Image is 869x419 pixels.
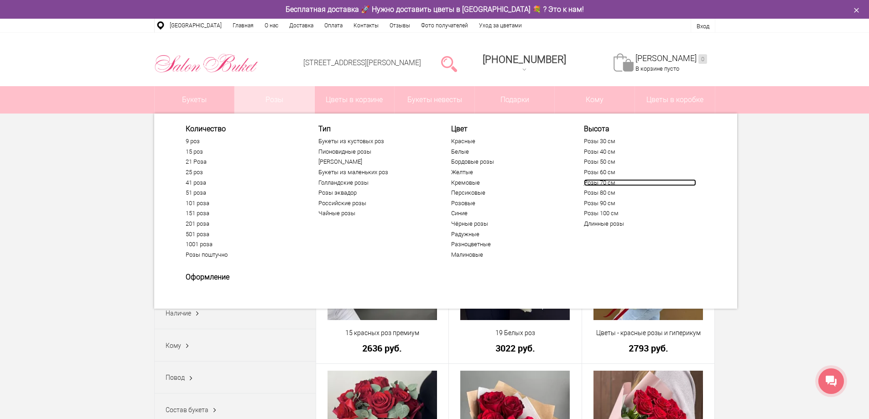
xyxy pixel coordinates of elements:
a: 9 роз [186,138,298,145]
a: Пионовидные розы [318,148,431,155]
a: Букеты из маленьких роз [318,169,431,176]
a: Розы 80 см [584,189,696,197]
a: Радужные [451,231,563,238]
a: Доставка [284,19,319,32]
a: 2636 руб. [322,343,443,353]
a: Отзывы [384,19,416,32]
a: Желтые [451,169,563,176]
a: Чёрные розы [451,220,563,228]
img: Цветы Нижний Новгород [154,52,259,75]
span: Кому [166,342,181,349]
span: Кому [555,86,635,114]
a: Малиновые [451,251,563,259]
a: 501 роза [186,231,298,238]
a: Цветы - красные розы и гиперикум [588,328,709,338]
span: Тип [318,124,431,133]
a: Цветы в корзине [315,86,395,114]
a: [PERSON_NAME] [635,53,707,64]
a: Персиковые [451,189,563,197]
span: Наличие [166,310,191,317]
a: Синие [451,210,563,217]
a: О нас [259,19,284,32]
a: Розы 40 см [584,148,696,155]
span: Состав букета [166,406,208,414]
a: Подарки [475,86,555,114]
a: 201 роза [186,220,298,228]
a: Красные [451,138,563,145]
div: Бесплатная доставка 🚀 Нужно доставить цветы в [GEOGRAPHIC_DATA] 💐 ? Это к нам! [147,5,722,14]
a: Фото получателей [416,19,474,32]
ins: 0 [698,54,707,64]
a: 151 роза [186,210,298,217]
span: [PHONE_NUMBER] [483,54,566,65]
a: Цветы в коробке [635,86,715,114]
a: 101 роза [186,200,298,207]
a: Розы [234,86,314,114]
a: Розы 30 см [584,138,696,145]
span: Количество [186,124,298,133]
a: Букеты [155,86,234,114]
a: Розы 50 см [584,158,696,166]
a: Разноцветные [451,241,563,248]
a: [PERSON_NAME] [318,158,431,166]
a: Вход [697,23,709,30]
a: 21 Роза [186,158,298,166]
span: Высота [584,124,696,133]
a: Розы 100 см [584,210,696,217]
a: Чайные розы [318,210,431,217]
a: Розы 70 см [584,179,696,186]
a: Оплата [319,19,348,32]
a: Белые [451,148,563,155]
a: [STREET_ADDRESS][PERSON_NAME] [303,58,421,67]
a: Главная [227,19,259,32]
a: 51 роза [186,189,298,197]
a: 19 Белых роз [455,328,576,338]
a: Розы эквадор [318,189,431,197]
a: Букеты из кустовых роз [318,138,431,145]
a: Розы 60 см [584,169,696,176]
a: Розы 90 см [584,200,696,207]
a: 25 роз [186,169,298,176]
a: Кремовые [451,179,563,186]
a: [PHONE_NUMBER] [477,51,572,77]
a: Длинные розы [584,220,696,228]
span: Оформление [186,273,298,281]
a: 15 роз [186,148,298,155]
a: Букеты невесты [395,86,474,114]
span: Повод [166,374,185,381]
a: Контакты [348,19,384,32]
span: Цвет [451,124,563,133]
a: 15 красных роз премиум [322,328,443,338]
a: Бордовые розы [451,158,563,166]
a: 1001 роза [186,241,298,248]
span: В корзине пусто [635,65,679,72]
a: Розовые [451,200,563,207]
a: Уход за цветами [474,19,527,32]
a: Голландские розы [318,179,431,186]
a: 3022 руб. [455,343,576,353]
a: Розы поштучно [186,251,298,259]
a: [GEOGRAPHIC_DATA] [164,19,227,32]
a: 41 роза [186,179,298,186]
a: Российские розы [318,200,431,207]
a: 2793 руб. [588,343,709,353]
